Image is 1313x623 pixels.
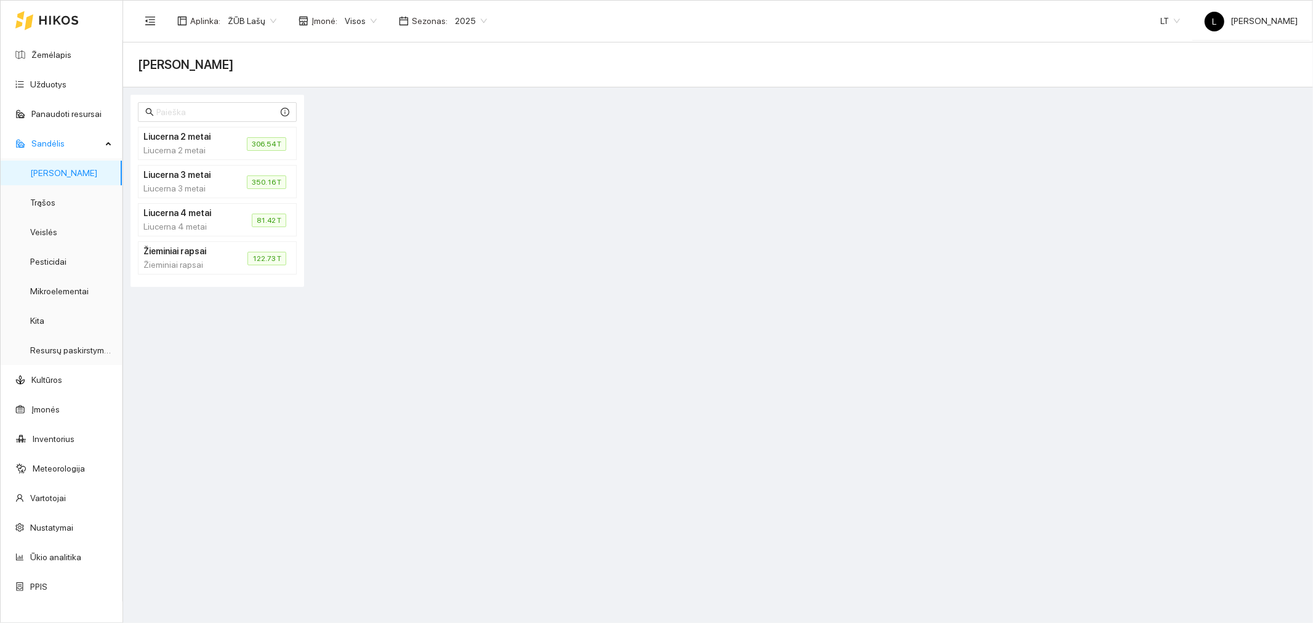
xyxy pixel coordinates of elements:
a: Mikroelementai [30,286,89,296]
span: search [145,108,154,116]
h4: Liucerna 2 metai [143,130,217,143]
a: Ūkio analitika [30,552,81,562]
span: Derlius [138,55,233,74]
div: Žieminiai rapsai [143,258,218,271]
div: Liucerna 2 metai [143,143,217,157]
span: Sezonas : [412,14,448,28]
span: layout [177,16,187,26]
input: Paieška [156,105,278,119]
span: 306.54 T [247,137,286,151]
h4: Liucerna 4 metai [143,206,222,220]
a: PPIS [30,582,47,592]
a: Nustatymai [30,523,73,533]
h4: Žieminiai rapsai [143,244,218,258]
a: Pesticidai [30,257,66,267]
span: Aplinka : [190,14,220,28]
span: menu-fold [145,15,156,26]
span: calendar [399,16,409,26]
span: [PERSON_NAME] [1205,16,1298,26]
a: Kultūros [31,375,62,385]
span: Sandėlis [31,131,102,156]
h4: Liucerna 3 metai [143,168,217,182]
span: Įmonė : [311,14,337,28]
div: Liucerna 3 metai [143,182,217,195]
span: Visos [345,12,377,30]
span: 2025 [455,12,487,30]
span: 122.73 T [247,252,286,265]
div: Liucerna 4 metai [143,220,222,233]
a: Užduotys [30,79,66,89]
a: Resursų paskirstymas [30,345,113,355]
a: [PERSON_NAME] [30,168,97,178]
button: menu-fold [138,9,163,33]
span: 81.42 T [252,214,286,227]
a: Panaudoti resursai [31,109,102,119]
a: Inventorius [33,434,74,444]
a: Meteorologija [33,464,85,473]
a: Vartotojai [30,493,66,503]
a: Trąšos [30,198,55,207]
a: Žemėlapis [31,50,71,60]
span: ŽŪB Lašų [228,12,276,30]
a: Veislės [30,227,57,237]
a: Įmonės [31,404,60,414]
a: Kita [30,316,44,326]
span: L [1213,12,1217,31]
span: LT [1160,12,1180,30]
span: shop [299,16,308,26]
span: info-circle [281,108,289,116]
span: 350.16 T [247,175,286,189]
